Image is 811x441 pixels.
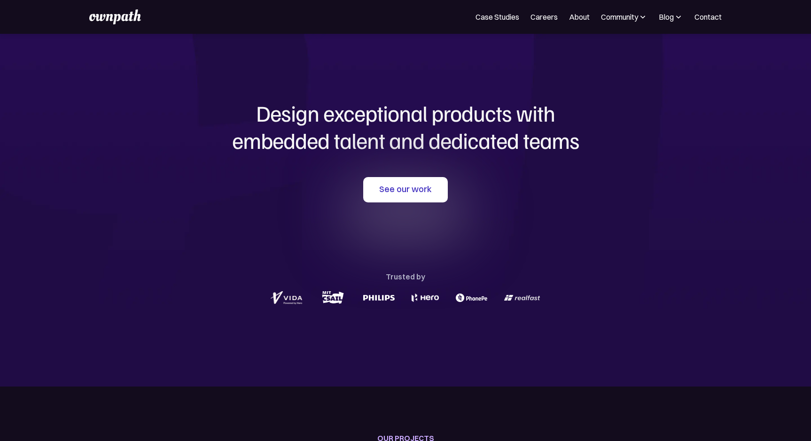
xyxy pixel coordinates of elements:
[694,11,722,23] a: Contact
[180,100,631,154] h1: Design exceptional products with embedded talent and dedicated teams
[386,270,425,283] div: Trusted by
[569,11,590,23] a: About
[601,11,638,23] div: Community
[530,11,558,23] a: Careers
[476,11,519,23] a: Case Studies
[601,11,647,23] div: Community
[659,11,683,23] div: Blog
[363,177,448,202] a: See our work
[659,11,674,23] div: Blog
